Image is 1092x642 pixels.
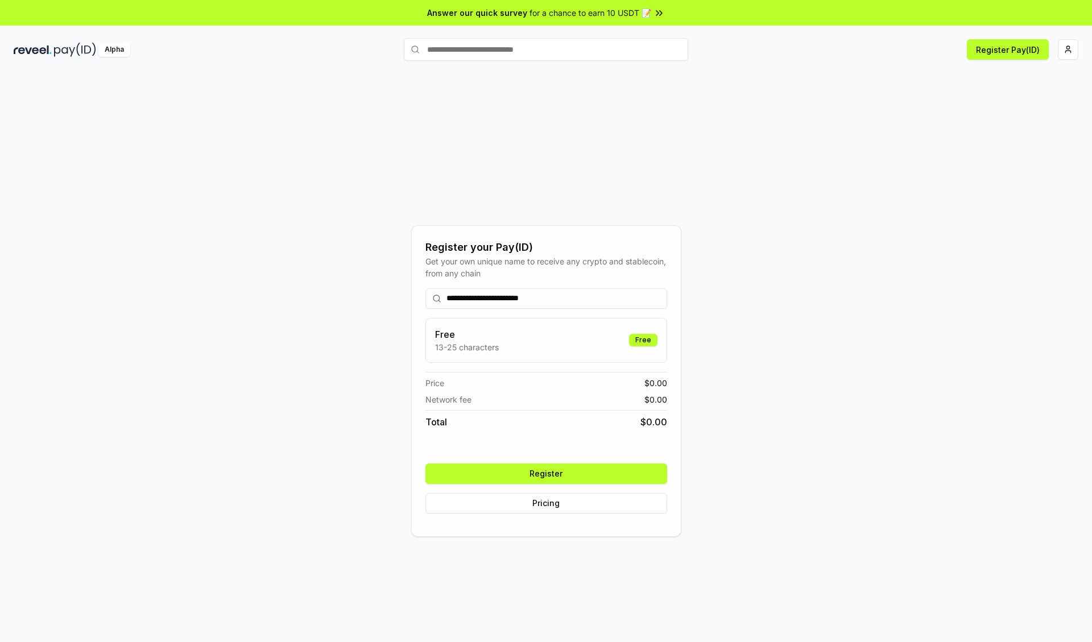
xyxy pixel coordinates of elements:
[435,328,499,341] h3: Free
[967,39,1049,60] button: Register Pay(ID)
[425,493,667,513] button: Pricing
[427,7,527,19] span: Answer our quick survey
[629,334,657,346] div: Free
[425,394,471,405] span: Network fee
[425,463,667,484] button: Register
[435,341,499,353] p: 13-25 characters
[14,43,52,57] img: reveel_dark
[530,7,651,19] span: for a chance to earn 10 USDT 📝
[644,377,667,389] span: $ 0.00
[425,255,667,279] div: Get your own unique name to receive any crypto and stablecoin, from any chain
[644,394,667,405] span: $ 0.00
[425,415,447,429] span: Total
[640,415,667,429] span: $ 0.00
[98,43,130,57] div: Alpha
[54,43,96,57] img: pay_id
[425,239,667,255] div: Register your Pay(ID)
[425,377,444,389] span: Price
